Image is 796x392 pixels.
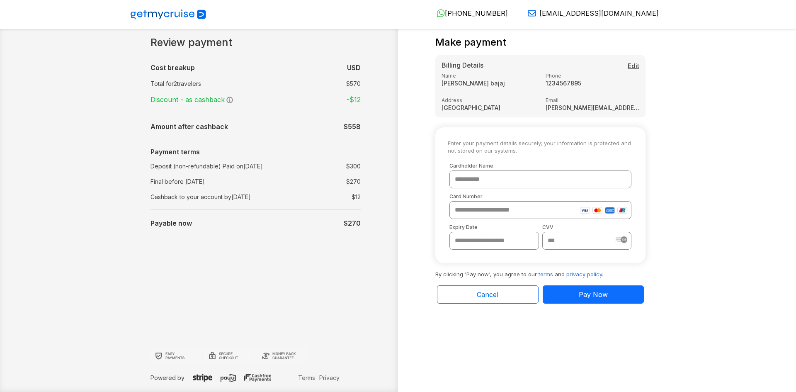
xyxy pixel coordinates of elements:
[546,104,640,111] strong: [PERSON_NAME][EMAIL_ADDRESS][DOMAIN_NAME]
[287,189,291,205] td: :
[150,76,287,91] td: Total for 2 travelers
[344,219,361,227] b: $270
[287,118,291,135] td: :
[546,80,640,87] strong: 1234567895
[442,73,536,79] label: Name
[150,174,287,189] td: Final before [DATE]
[287,91,291,108] td: :
[539,271,553,278] a: terms
[539,9,659,17] span: [EMAIL_ADDRESS][DOMAIN_NAME]
[287,174,291,189] td: :
[435,37,506,49] h4: Make payment
[566,271,603,278] a: privacy policy.
[303,191,361,203] td: $ 12
[150,373,296,382] p: Powered by
[435,263,646,279] p: By clicking 'Pay now', you agree to our and
[449,224,539,230] label: Expiry Date
[287,215,291,231] td: :
[442,61,639,69] h5: Billing Details
[287,158,291,174] td: :
[543,285,644,304] button: Pay Now
[437,285,539,304] button: Cancel
[150,219,192,227] b: Payable now
[150,95,226,104] span: Discount - as cashback
[193,374,212,382] img: stripe
[442,80,536,87] strong: [PERSON_NAME] bajaj
[303,175,361,187] td: $270
[287,76,291,91] td: :
[528,9,536,17] img: Email
[442,104,536,111] strong: [GEOGRAPHIC_DATA]
[546,97,640,103] label: Email
[317,373,342,382] a: Privacy
[244,374,271,382] img: cashfree
[344,122,361,131] b: $ 558
[449,193,631,200] label: Card Number
[546,73,640,79] label: Phone
[150,158,287,174] td: Deposit (non-refundable) Paid on [DATE]
[448,140,633,154] small: Enter your payment details securely; your information is protected and not stored on our systems.
[221,374,236,382] img: payu
[303,160,361,172] td: $ 300
[442,97,536,103] label: Address
[437,9,445,17] img: WhatsApp
[616,236,627,244] img: stripe
[521,9,659,17] a: [EMAIL_ADDRESS][DOMAIN_NAME]
[150,37,361,49] h1: Review payment
[628,61,639,71] button: Edit
[430,9,508,17] a: [PHONE_NUMBER]
[150,189,287,205] td: Cashback to your account by [DATE]
[150,122,228,131] b: Amount after cashback
[296,373,317,382] a: Terms
[542,224,632,230] label: CVV
[287,59,291,76] td: :
[445,9,508,17] span: [PHONE_NUMBER]
[580,207,627,214] img: card-icons
[347,63,361,72] b: USD
[449,163,631,169] label: Cardholder Name
[303,78,361,90] td: $ 570
[347,95,361,104] strong: -$ 12
[150,63,195,72] b: Cost breakup
[150,148,200,156] b: Payment terms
